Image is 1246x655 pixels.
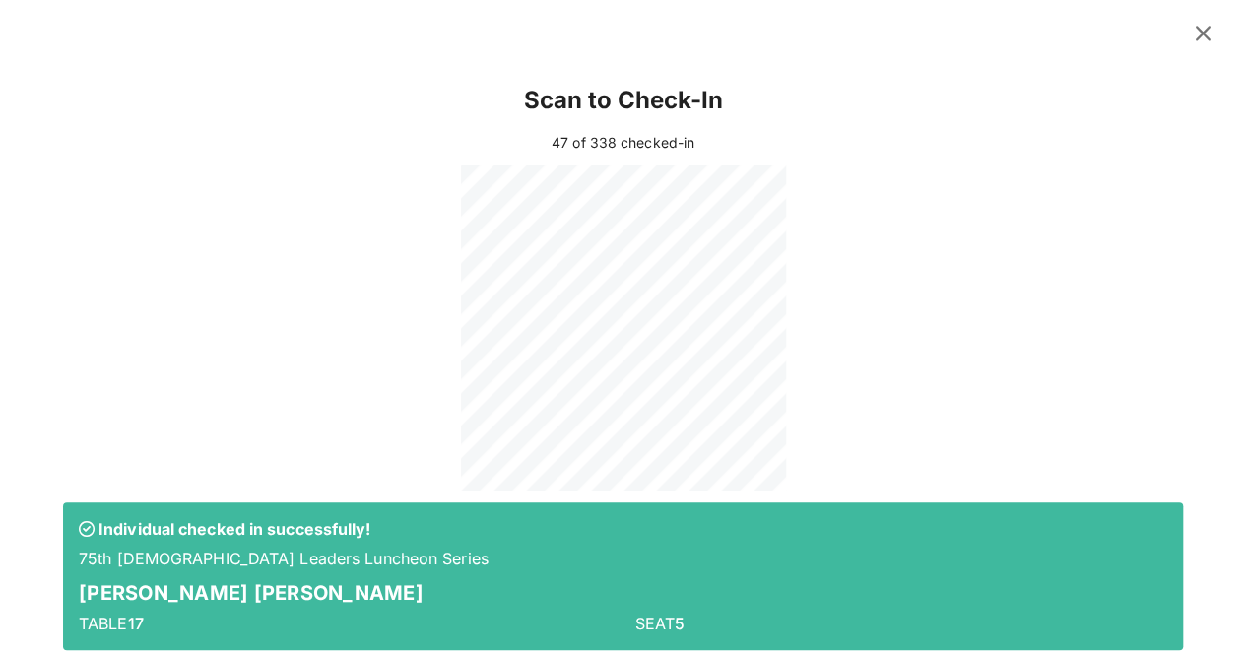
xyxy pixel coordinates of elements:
div: TABLE [67,601,623,646]
div: Scan to Check-In [63,69,1183,132]
p: 75th [DEMOGRAPHIC_DATA] Leaders Luncheon Series [79,548,1167,569]
p: [PERSON_NAME] [PERSON_NAME] [79,577,1167,609]
span: 5 [675,614,685,633]
div: SEAT [623,601,1180,646]
span: 17 [128,614,144,633]
p: Individual checked in successfully! [79,518,1167,540]
div: 47 of 338 checked-in [63,132,1183,154]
